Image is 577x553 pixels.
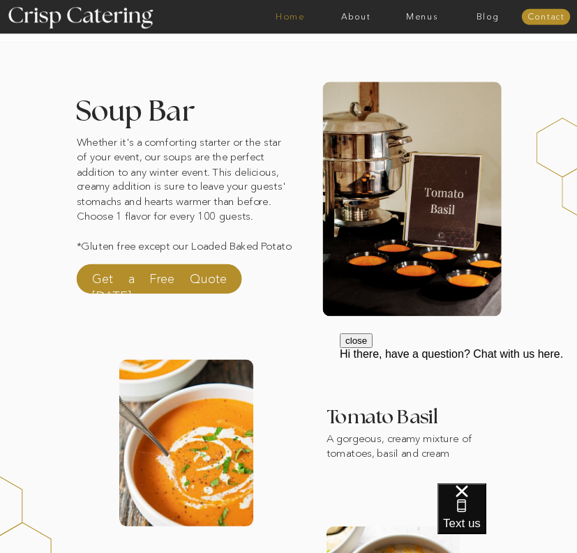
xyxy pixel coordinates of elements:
[340,333,577,501] iframe: podium webchat widget prompt
[327,407,502,427] h3: Tomato Basil
[327,432,502,467] p: A gorgeous, creamy mixture of tomatoes, basil and cream
[455,12,520,22] a: Blog
[389,12,455,22] a: Menus
[257,12,323,22] a: Home
[437,483,577,553] iframe: podium webchat widget bubble
[522,13,571,22] a: Contact
[77,135,294,268] p: Whether it's a comforting starter or the star of your event, our soups are the perfect addition t...
[92,270,227,293] a: Get a Free Quote [DATE]
[75,98,260,156] h2: Soup Bar
[323,12,389,22] a: About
